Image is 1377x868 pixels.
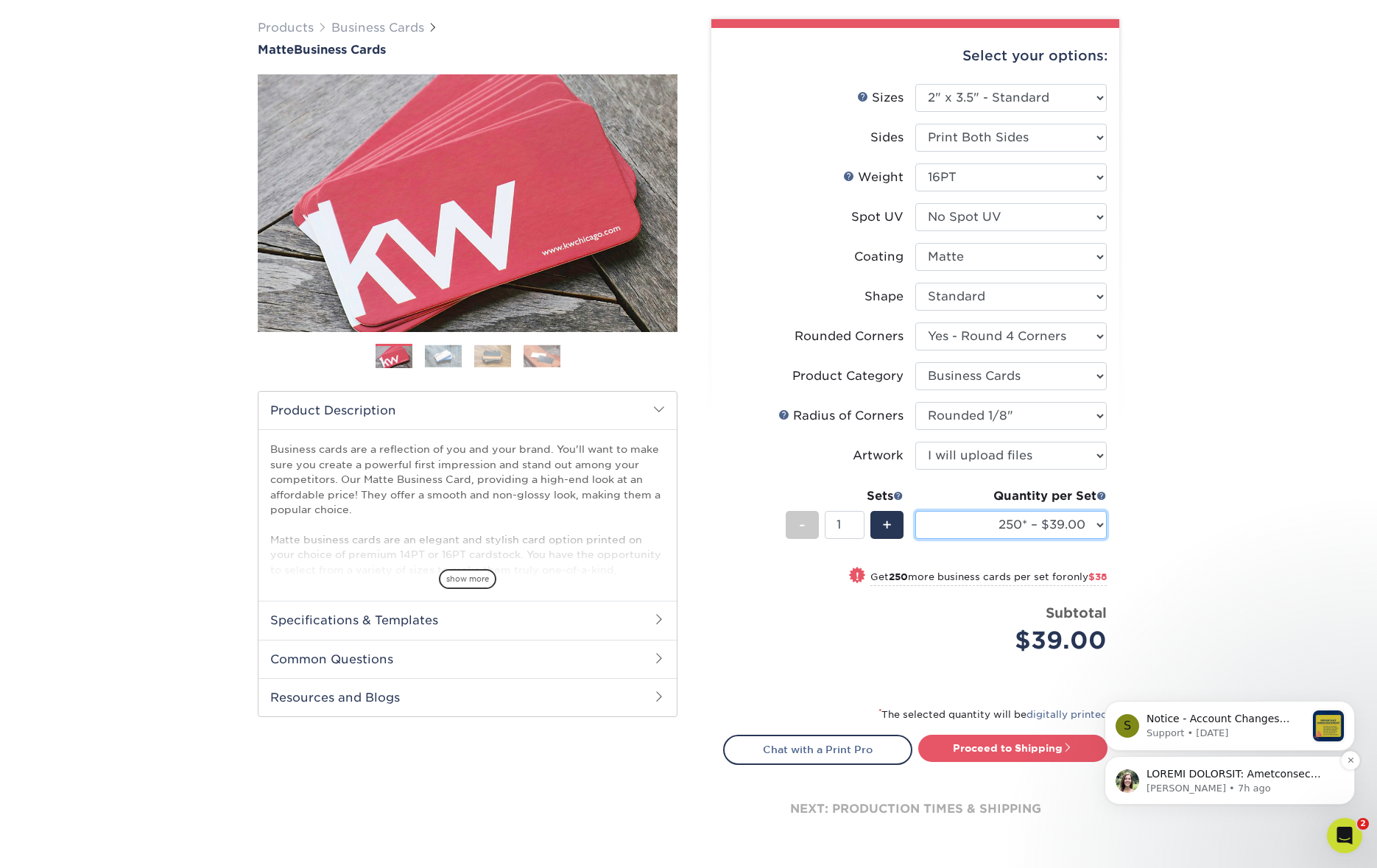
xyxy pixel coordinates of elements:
[258,678,677,716] h2: Resources and Blogs
[851,208,904,226] div: Spot UV
[331,21,424,35] a: Business Cards
[915,487,1107,505] div: Quantity per Set
[258,43,677,57] a: MatteBusiness Cards
[258,43,677,57] h1: Business Cards
[1046,604,1107,621] strong: Subtotal
[474,345,511,367] img: Business Cards 03
[878,709,1107,720] small: The selected quantity will be
[870,571,1107,586] small: Get more business cards per set for
[1082,607,1377,828] iframe: Intercom notifications message
[926,623,1107,658] div: $39.00
[882,514,892,536] span: +
[1327,818,1362,853] iframe: Intercom live chat
[1067,571,1107,582] span: only
[786,487,904,505] div: Sets
[376,339,412,375] img: Business Cards 01
[439,569,496,589] span: show more
[853,447,904,465] div: Artwork
[792,367,904,385] div: Product Category
[870,129,904,147] div: Sides
[723,28,1107,84] div: Select your options:
[889,571,908,582] strong: 250
[425,345,462,367] img: Business Cards 02
[723,765,1107,853] div: next: production times & shipping
[270,442,665,652] p: Business cards are a reflection of you and your brand. You'll want to make sure you create a powe...
[258,392,677,429] h2: Product Description
[524,345,560,367] img: Business Cards 04
[1026,709,1107,720] a: digitally printed
[857,89,904,107] div: Sizes
[258,43,294,57] span: Matte
[258,640,677,678] h2: Common Questions
[864,288,904,306] div: Shape
[856,568,859,584] span: !
[778,407,904,425] div: Radius of Corners
[843,169,904,186] div: Weight
[258,21,314,35] a: Products
[723,735,912,764] a: Chat with a Print Pro
[854,248,904,266] div: Coating
[795,328,904,345] div: Rounded Corners
[799,514,806,536] span: -
[918,735,1107,761] a: Proceed to Shipping
[1088,571,1107,582] span: $38
[258,601,677,639] h2: Specifications & Templates
[1357,818,1369,830] span: 2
